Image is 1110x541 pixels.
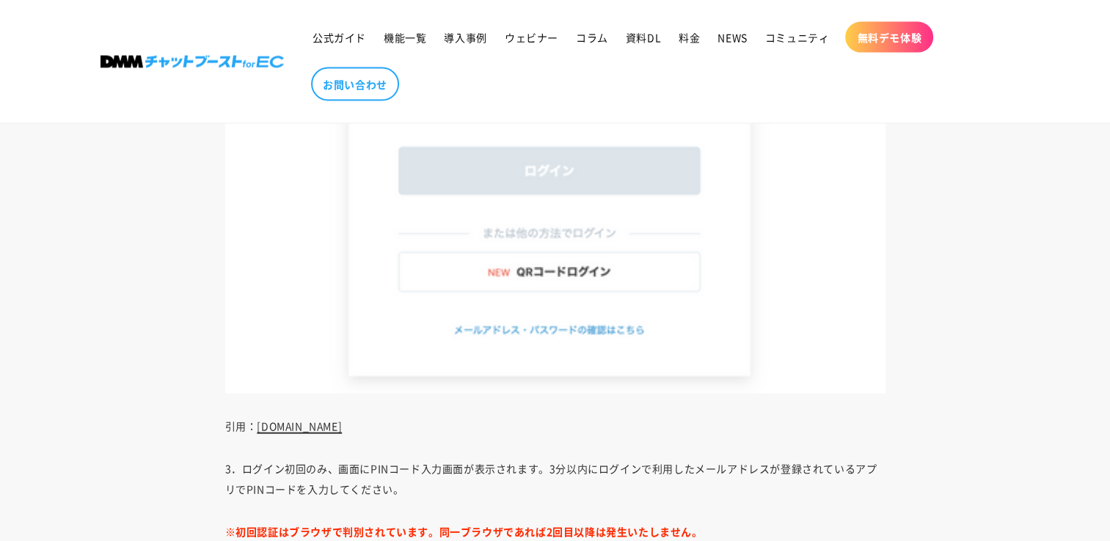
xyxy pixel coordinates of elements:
[257,419,342,433] a: [DOMAIN_NAME]
[225,524,703,539] strong: ※初回認証はブラウザで判別されています。同一ブラウザであれば2回目以降は発生いたしません。
[225,416,886,436] p: 引用：
[101,56,284,68] img: 株式会社DMM Boost
[626,31,661,44] span: 資料DL
[313,31,366,44] span: 公式ガイド
[225,458,886,499] p: 3．ログイン初回のみ、画面にPINコード入力画面が表示されます。3分以内にログインで利用したメールアドレスが登録されているアプリでPINコードを入力してください。
[765,31,830,44] span: コミュニティ
[311,67,399,101] a: お問い合わせ
[857,31,921,44] span: 無料デモ体験
[576,31,608,44] span: コラム
[435,22,495,53] a: 導入事例
[375,22,435,53] a: 機能一覧
[444,31,486,44] span: 導入事例
[617,22,670,53] a: 資料DL
[505,31,558,44] span: ウェビナー
[670,22,709,53] a: 料金
[718,31,747,44] span: NEWS
[679,31,700,44] span: 料金
[845,22,933,53] a: 無料デモ体験
[567,22,617,53] a: コラム
[323,78,387,91] span: お問い合わせ
[709,22,756,53] a: NEWS
[304,22,375,53] a: 公式ガイド
[756,22,839,53] a: コミュニティ
[496,22,567,53] a: ウェビナー
[384,31,426,44] span: 機能一覧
